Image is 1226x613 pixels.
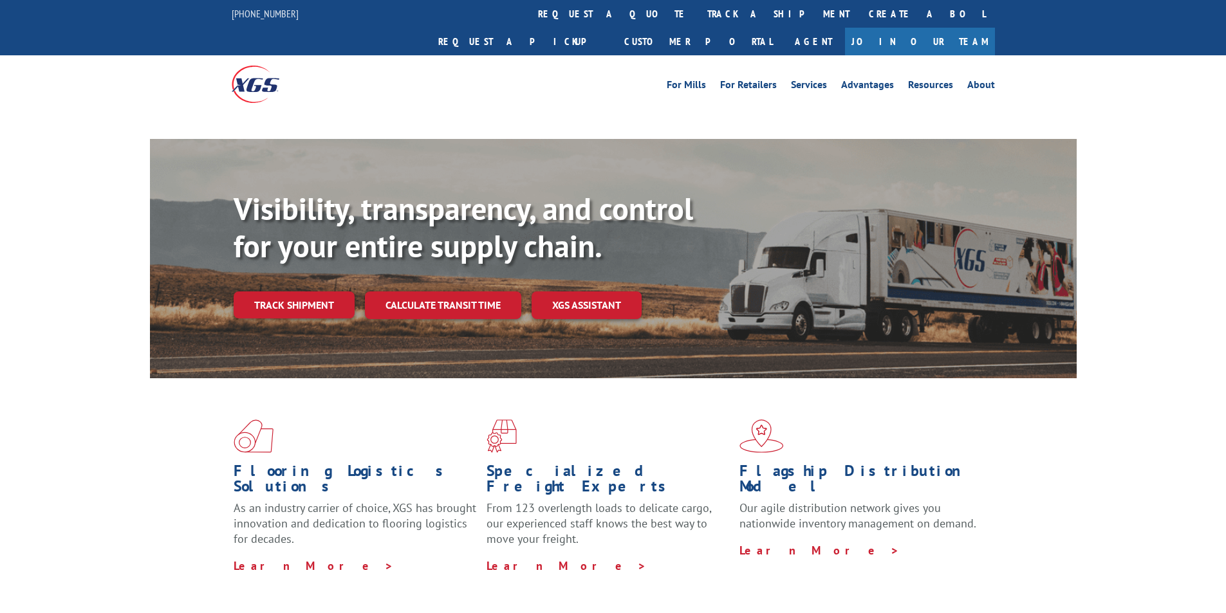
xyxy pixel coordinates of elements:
a: XGS ASSISTANT [532,291,642,319]
h1: Flagship Distribution Model [739,463,983,500]
h1: Flooring Logistics Solutions [234,463,477,500]
a: For Mills [667,80,706,94]
a: Calculate transit time [365,291,521,319]
a: Resources [908,80,953,94]
a: Learn More > [487,558,647,573]
a: About [967,80,995,94]
img: xgs-icon-flagship-distribution-model-red [739,419,784,453]
b: Visibility, transparency, and control for your entire supply chain. [234,188,693,266]
a: Advantages [841,80,894,94]
a: Join Our Team [845,28,995,55]
a: Track shipment [234,291,355,318]
a: Customer Portal [615,28,782,55]
a: Services [791,80,827,94]
a: Request a pickup [429,28,615,55]
p: From 123 overlength loads to delicate cargo, our experienced staff knows the best way to move you... [487,500,730,558]
span: As an industry carrier of choice, XGS has brought innovation and dedication to flooring logistics... [234,500,476,546]
span: Our agile distribution network gives you nationwide inventory management on demand. [739,500,976,531]
a: Agent [782,28,845,55]
a: For Retailers [720,80,777,94]
img: xgs-icon-total-supply-chain-intelligence-red [234,419,274,453]
a: Learn More > [234,558,394,573]
a: Learn More > [739,543,900,558]
h1: Specialized Freight Experts [487,463,730,500]
a: [PHONE_NUMBER] [232,7,299,20]
img: xgs-icon-focused-on-flooring-red [487,419,517,453]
